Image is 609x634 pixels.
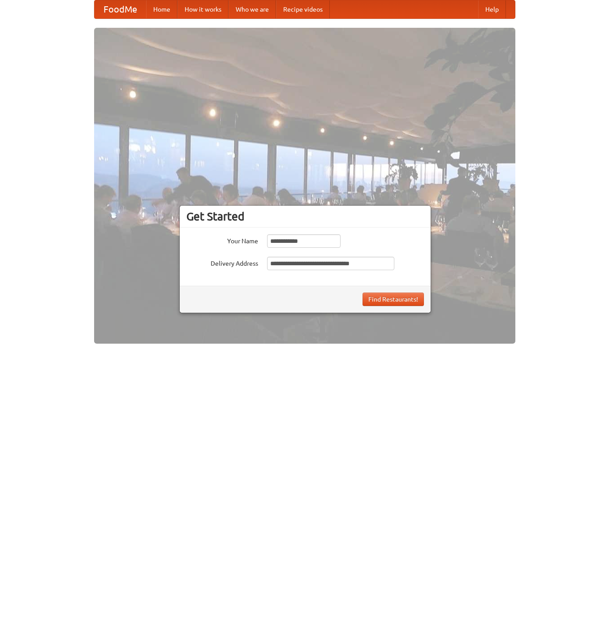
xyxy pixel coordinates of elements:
a: Who we are [229,0,276,18]
h3: Get Started [186,210,424,223]
a: Help [478,0,506,18]
label: Your Name [186,234,258,246]
a: Home [146,0,177,18]
a: How it works [177,0,229,18]
a: Recipe videos [276,0,330,18]
button: Find Restaurants! [363,293,424,306]
a: FoodMe [95,0,146,18]
label: Delivery Address [186,257,258,268]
